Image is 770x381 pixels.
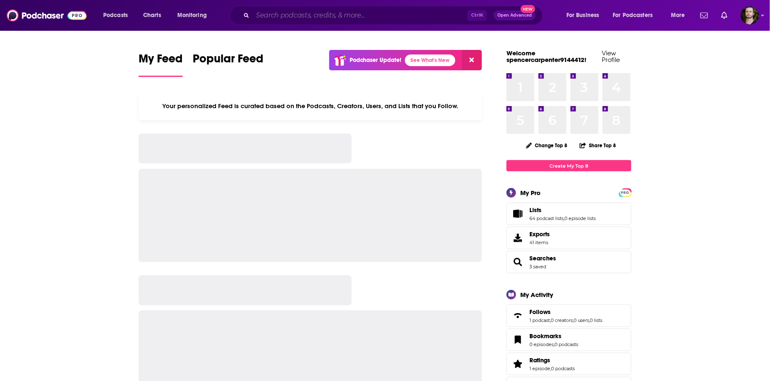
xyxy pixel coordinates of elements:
a: 64 podcast lists [529,215,564,221]
button: open menu [97,9,139,22]
span: Open Advanced [497,13,532,17]
a: PRO [620,189,630,195]
a: Lists [529,206,596,214]
a: Bookmarks [529,332,578,340]
div: My Activity [520,291,553,299]
span: More [671,10,685,21]
a: 1 podcast [529,317,550,323]
a: Exports [507,227,631,249]
a: 0 creators [551,317,573,323]
span: For Podcasters [613,10,653,21]
button: open menu [608,9,665,22]
span: Follows [507,304,631,327]
span: Charts [143,10,161,21]
span: , [550,317,551,323]
a: Ratings [529,356,575,364]
button: open menu [665,9,695,22]
div: My Pro [520,189,541,197]
a: See What's New [405,54,455,66]
a: Searches [529,255,556,262]
a: View Profile [602,49,620,64]
button: Change Top 8 [521,140,573,151]
span: Logged in as OutlierAudio [741,6,759,25]
span: 41 items [529,240,550,245]
span: Searches [507,251,631,273]
span: Lists [507,203,631,225]
a: 0 episode lists [564,215,596,221]
span: , [573,317,574,323]
a: 0 lists [590,317,603,323]
a: Popular Feed [193,52,263,77]
div: Search podcasts, credits, & more... [238,6,551,25]
a: Show notifications dropdown [718,8,731,22]
span: Lists [529,206,541,214]
p: Podchaser Update! [350,57,402,64]
span: Ratings [529,356,550,364]
span: Exports [529,230,550,238]
a: Welcome spencercarpenter9144412! [507,49,587,64]
a: 0 podcasts [554,341,578,347]
span: My Feed [139,52,183,71]
span: Bookmarks [529,332,561,340]
a: Follows [509,310,526,322]
span: Ctrl K [467,10,487,21]
span: Podcasts [103,10,128,21]
img: User Profile [741,6,759,25]
a: 0 users [574,317,589,323]
span: , [564,215,564,221]
span: Follows [529,308,551,316]
span: , [554,341,554,347]
input: Search podcasts, credits, & more... [253,9,467,22]
button: open menu [171,9,218,22]
a: Create My Top 8 [507,160,631,171]
span: PRO [620,190,630,196]
button: Open AdvancedNew [494,10,536,20]
a: Follows [529,308,603,316]
a: 0 episodes [529,341,554,347]
span: Ratings [507,353,631,375]
span: Popular Feed [193,52,263,71]
a: 0 podcasts [551,366,575,371]
button: Show profile menu [741,6,759,25]
a: 3 saved [529,264,546,270]
span: For Business [566,10,599,21]
a: Charts [138,9,166,22]
a: My Feed [139,52,183,77]
img: Podchaser - Follow, Share and Rate Podcasts [7,7,87,23]
span: Exports [509,232,526,244]
span: New [521,5,536,13]
a: Bookmarks [509,334,526,346]
div: Your personalized Feed is curated based on the Podcasts, Creators, Users, and Lists that you Follow. [139,92,482,120]
a: Lists [509,208,526,220]
button: Share Top 8 [579,137,617,153]
a: Show notifications dropdown [697,8,711,22]
span: Bookmarks [507,329,631,351]
button: open menu [561,9,610,22]
a: 1 episode [529,366,550,371]
span: Monitoring [177,10,207,21]
a: Ratings [509,358,526,370]
a: Searches [509,256,526,268]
